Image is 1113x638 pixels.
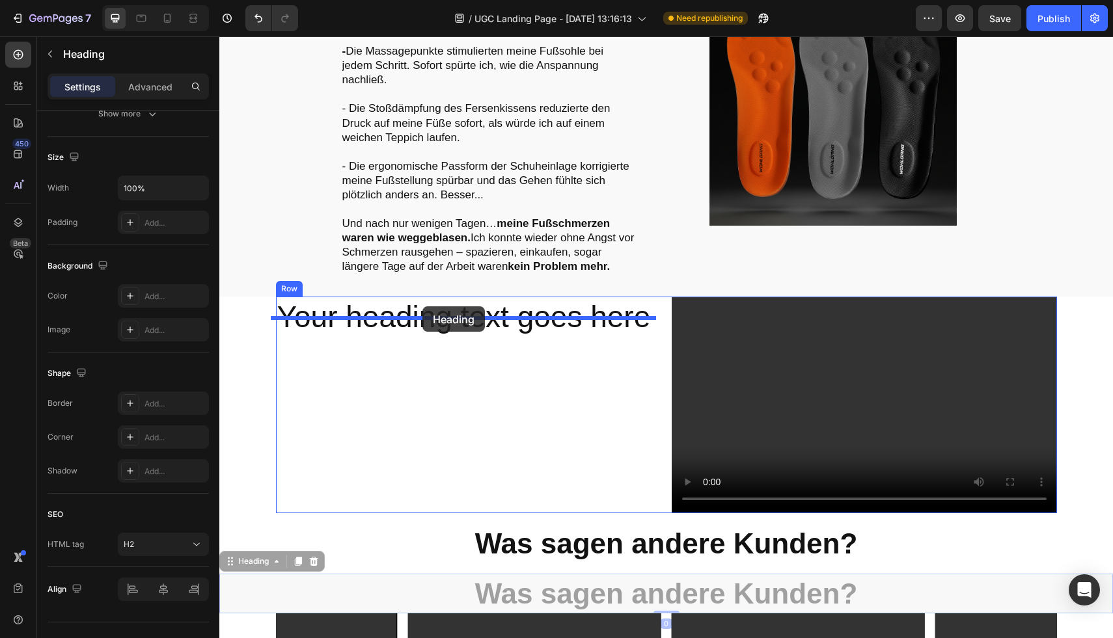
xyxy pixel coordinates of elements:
iframe: Design area [219,36,1113,638]
span: Save [989,13,1011,24]
div: Image [48,324,70,336]
div: Shape [48,365,89,382]
div: Add... [144,291,206,302]
div: HTML tag [48,538,84,550]
div: Undo/Redo [245,5,298,31]
p: Advanced [128,80,172,94]
div: Align [48,581,85,598]
p: Settings [64,80,101,94]
span: / [469,12,472,25]
div: Open Intercom Messenger [1069,574,1100,605]
div: Add... [144,466,206,477]
div: Background [48,258,111,275]
div: Add... [144,217,206,229]
div: Border [48,397,73,409]
button: H2 [118,533,209,556]
div: Shadow [48,465,77,477]
div: Padding [48,217,77,228]
button: Publish [1026,5,1081,31]
p: 7 [85,10,91,26]
button: 7 [5,5,97,31]
div: Publish [1037,12,1070,25]
span: UGC Landing Page - [DATE] 13:16:13 [474,12,632,25]
div: Size [48,149,82,166]
div: Show more [98,107,159,120]
div: Add... [144,325,206,336]
div: SEO [48,509,63,520]
div: Add... [144,432,206,444]
span: Need republishing [676,12,743,24]
p: Heading [63,46,204,62]
div: Beta [10,238,31,248]
div: 450 [12,139,31,149]
div: Corner [48,431,74,443]
button: Show more [48,102,209,126]
div: Color [48,290,68,302]
input: Auto [118,176,208,200]
span: H2 [124,539,134,549]
button: Save [978,5,1021,31]
div: Add... [144,398,206,410]
div: Width [48,182,69,194]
